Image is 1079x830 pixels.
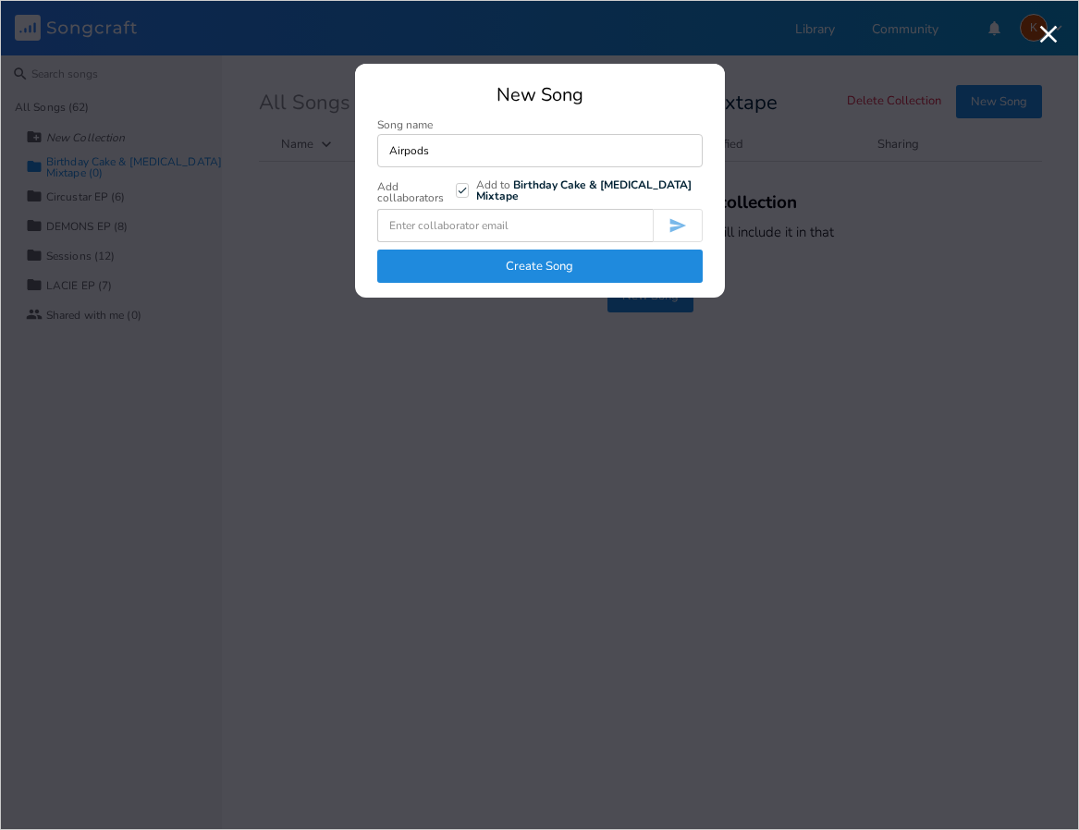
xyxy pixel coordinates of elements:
[653,209,703,242] button: Invite
[476,177,692,203] span: Add to
[377,119,703,130] div: Song name
[476,177,692,203] b: Birthday Cake & [MEDICAL_DATA] Mixtape
[377,250,703,283] button: Create Song
[377,86,703,104] div: New Song
[377,181,456,203] div: Add collaborators
[377,209,653,242] input: Enter collaborator email
[377,134,703,167] input: Enter song name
